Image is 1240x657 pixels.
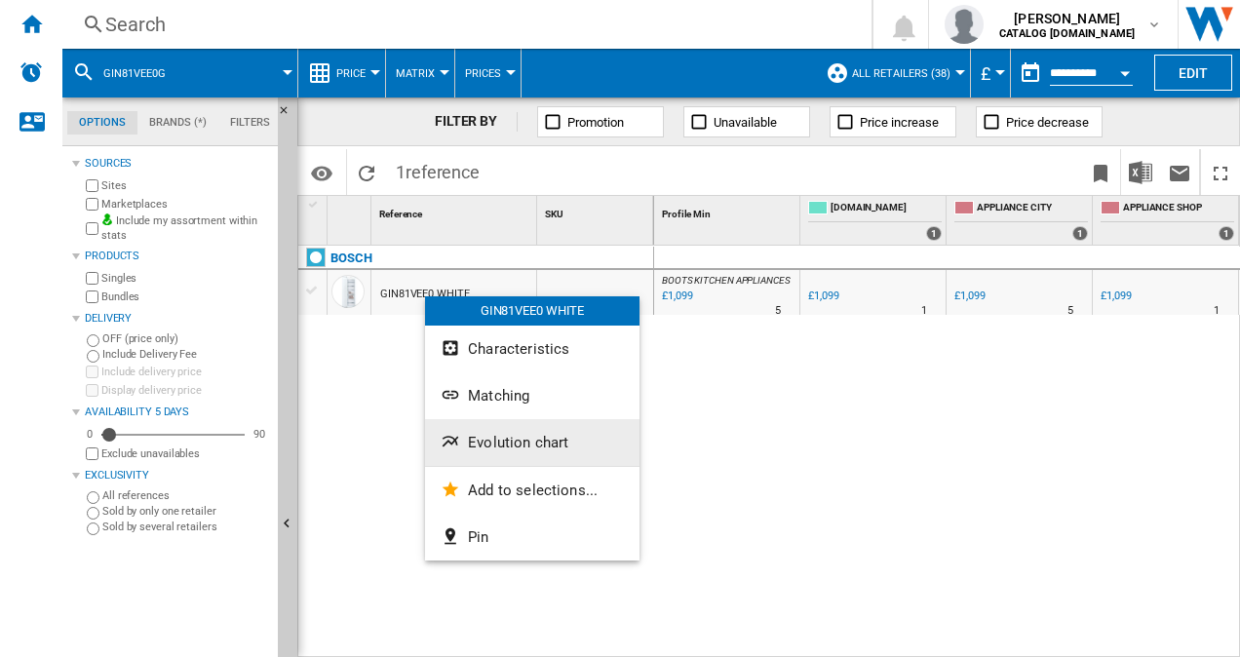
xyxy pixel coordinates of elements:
span: Pin [468,528,488,546]
button: Evolution chart [425,419,639,466]
span: Add to selections... [468,482,598,499]
span: Evolution chart [468,434,568,451]
div: GIN81VEE0 WHITE [425,296,639,326]
button: Characteristics [425,326,639,372]
button: Pin... [425,514,639,560]
button: Matching [425,372,639,419]
button: Add to selections... [425,467,639,514]
span: Characteristics [468,340,569,358]
span: Matching [468,387,529,405]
